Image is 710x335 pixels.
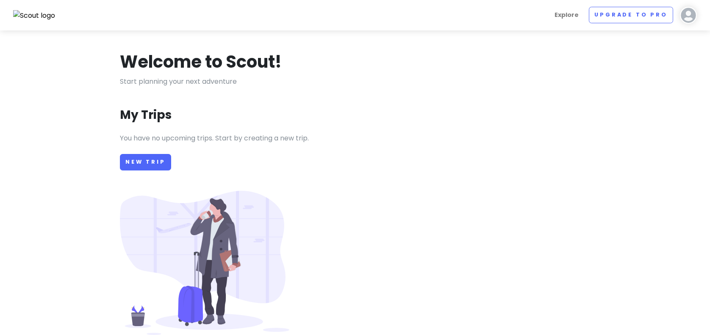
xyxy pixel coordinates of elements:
[120,76,590,87] p: Start planning your next adventure
[589,7,673,23] a: Upgrade to Pro
[120,133,590,144] p: You have no upcoming trips. Start by creating a new trip.
[120,154,171,170] a: New Trip
[551,7,582,23] a: Explore
[120,191,289,335] img: Person with luggage at airport
[120,107,172,123] h3: My Trips
[680,7,697,24] img: User profile
[13,10,55,21] img: Scout logo
[120,51,282,73] h1: Welcome to Scout!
